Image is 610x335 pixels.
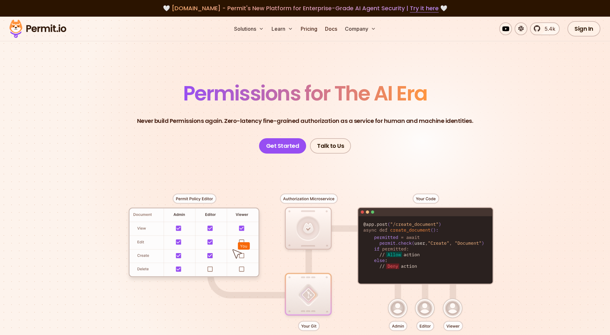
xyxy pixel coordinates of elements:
p: Never build Permissions again. Zero-latency fine-grained authorization as a service for human and... [137,116,473,125]
a: 5.4k [530,22,560,35]
button: Company [342,22,378,35]
a: Sign In [567,21,600,36]
span: 5.4k [541,25,555,33]
a: Try it here [410,4,439,12]
div: 🤍 🤍 [15,4,595,13]
a: Docs [322,22,340,35]
a: Get Started [259,138,306,154]
a: Pricing [298,22,320,35]
a: Talk to Us [310,138,351,154]
span: Permissions for The AI Era [183,79,427,108]
img: Permit logo [6,18,69,40]
span: [DOMAIN_NAME] - Permit's New Platform for Enterprise-Grade AI Agent Security | [172,4,439,12]
button: Solutions [232,22,266,35]
button: Learn [269,22,296,35]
